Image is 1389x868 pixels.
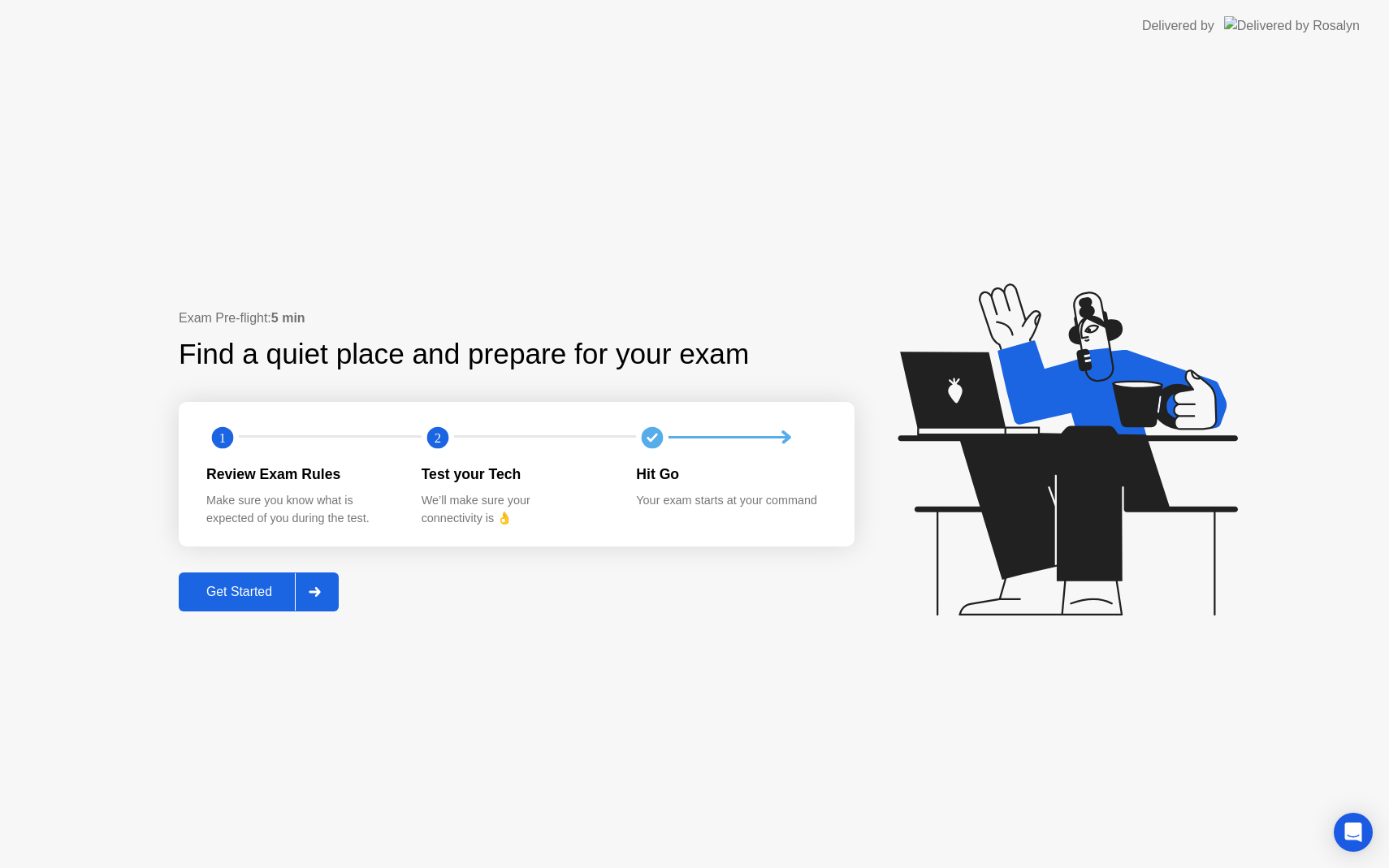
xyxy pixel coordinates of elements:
div: Open Intercom Messenger [1334,813,1373,852]
div: Your exam starts at your command [636,492,825,510]
div: Review Exam Rules [206,464,396,485]
div: Test your Tech [422,464,611,485]
div: Get Started [184,585,295,599]
text: 1 [219,430,226,445]
img: Delivered by Rosalyn [1224,16,1360,35]
text: 2 [435,430,441,445]
div: Hit Go [636,464,825,485]
b: 5 min [271,311,305,325]
button: Get Started [179,572,339,611]
div: Make sure you know what is expected of you during the test. [206,492,396,527]
div: Delivered by [1142,16,1214,36]
div: We’ll make sure your connectivity is 👌 [422,492,611,527]
div: Exam Pre-flight: [179,309,855,328]
div: Find a quiet place and prepare for your exam [179,333,751,376]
